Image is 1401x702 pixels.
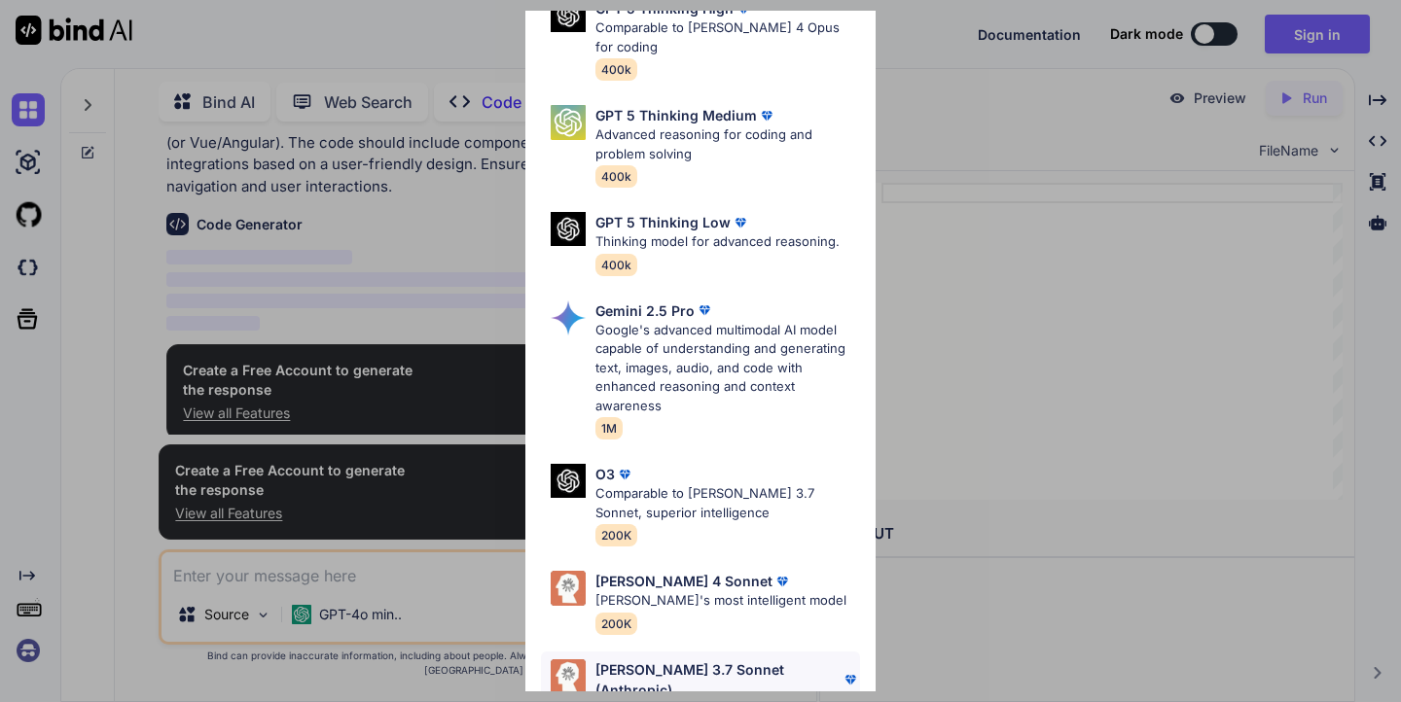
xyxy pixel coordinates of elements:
img: premium [615,465,634,484]
span: 1M [595,417,623,439]
p: Gemini 2.5 Pro [595,300,695,321]
img: Pick Models [551,105,586,140]
p: Advanced reasoning for coding and problem solving [595,125,860,163]
p: Thinking model for advanced reasoning. [595,232,840,252]
span: 400k [595,58,637,81]
img: Pick Models [551,659,586,694]
p: [PERSON_NAME] 4 Sonnet [595,571,772,591]
p: GPT 5 Thinking Medium [595,105,757,125]
span: 200K [595,524,637,546]
img: premium [695,300,714,320]
span: 400k [595,254,637,276]
img: premium [731,213,750,232]
img: premium [772,572,792,591]
p: O3 [595,464,615,484]
img: Pick Models [551,212,586,246]
span: 200K [595,613,637,635]
p: Comparable to [PERSON_NAME] 4 Opus for coding [595,18,860,56]
p: Google's advanced multimodal AI model capable of understanding and generating text, images, audio... [595,321,860,416]
img: premium [757,106,776,125]
p: [PERSON_NAME] 3.7 Sonnet (Anthropic) [595,659,841,700]
img: Pick Models [551,571,586,606]
img: premium [841,670,860,689]
img: Pick Models [551,300,586,335]
p: [PERSON_NAME]'s most intelligent model [595,591,846,611]
img: Pick Models [551,464,586,498]
p: Comparable to [PERSON_NAME] 3.7 Sonnet, superior intelligence [595,484,860,522]
p: GPT 5 Thinking Low [595,212,731,232]
span: 400k [595,165,637,188]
